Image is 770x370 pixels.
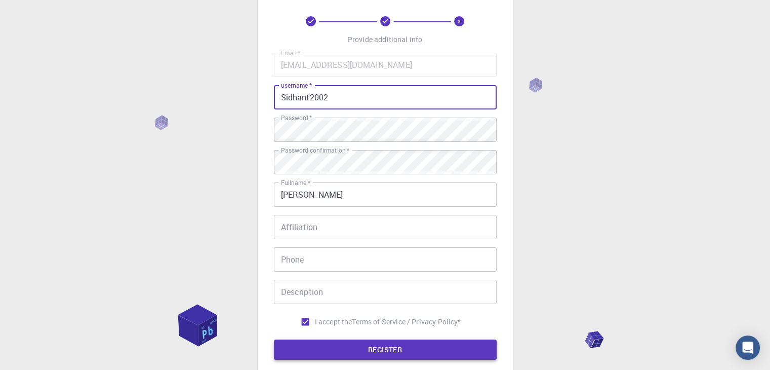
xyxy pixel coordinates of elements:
[281,146,349,155] label: Password confirmation
[348,34,422,45] p: Provide additional info
[736,336,760,360] div: Open Intercom Messenger
[281,114,312,122] label: Password
[281,81,312,90] label: username
[274,340,497,360] button: REGISTER
[281,178,310,187] label: Fullname
[315,317,352,327] span: I accept the
[458,18,461,25] text: 3
[352,317,461,327] a: Terms of Service / Privacy Policy*
[352,317,461,327] p: Terms of Service / Privacy Policy *
[281,49,300,57] label: Email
